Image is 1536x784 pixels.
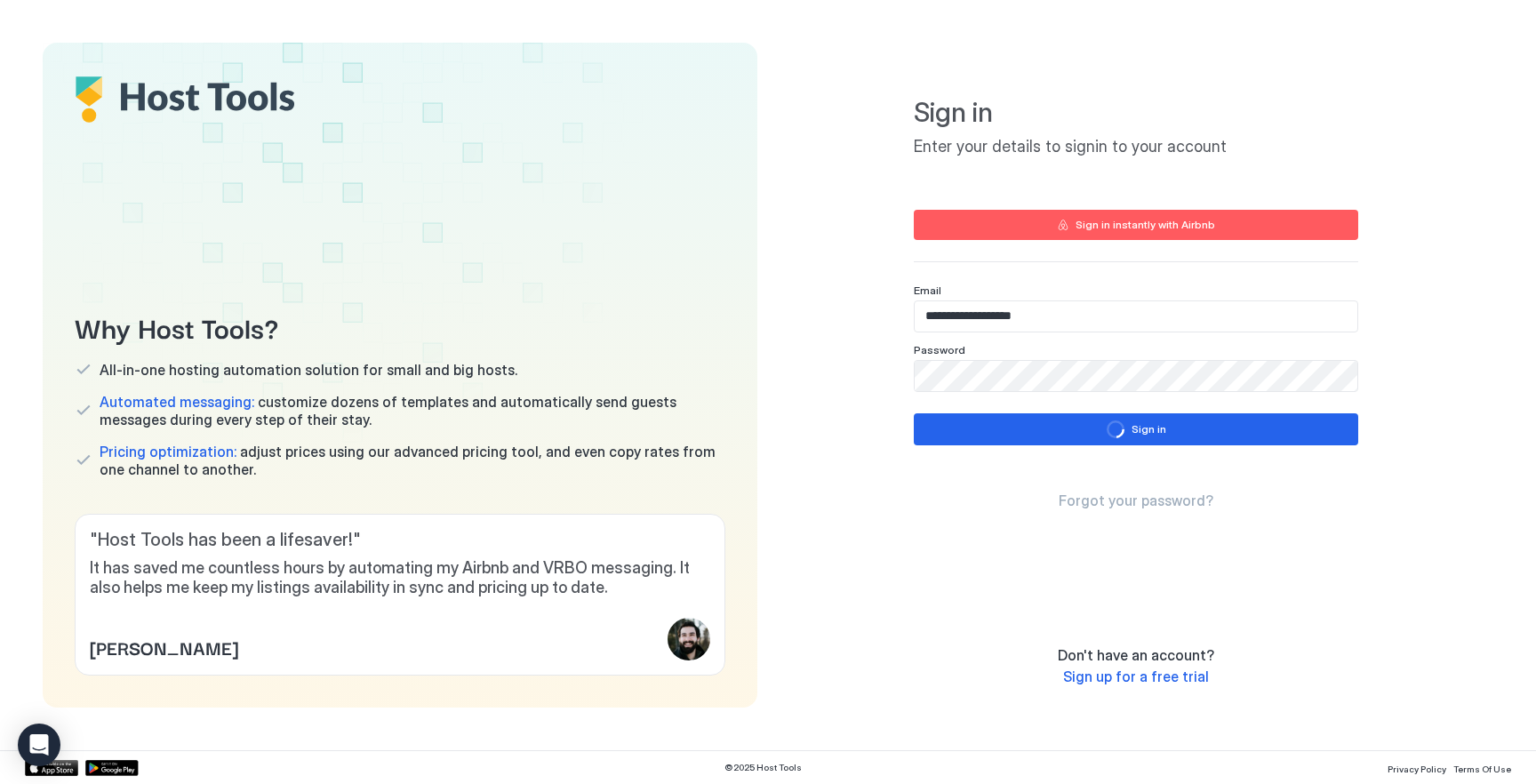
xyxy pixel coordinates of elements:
span: Sign in [914,96,1358,130]
span: Privacy Policy [1388,764,1446,774]
div: Open Intercom Messenger [18,724,60,766]
div: loading [1107,420,1124,438]
span: Automated messaging: [100,393,254,411]
a: App Store [25,760,78,776]
span: Terms Of Use [1453,764,1511,774]
a: Terms Of Use [1453,758,1511,777]
span: © 2025 Host Tools [724,762,802,773]
span: [PERSON_NAME] [90,634,238,660]
span: All-in-one hosting automation solution for small and big hosts. [100,361,517,379]
span: Sign up for a free trial [1063,668,1209,685]
span: Email [914,284,941,297]
div: Sign in [1132,421,1166,437]
a: Google Play Store [85,760,139,776]
span: Enter your details to signin to your account [914,137,1358,157]
span: Don't have an account? [1058,646,1214,664]
span: adjust prices using our advanced pricing tool, and even copy rates from one channel to another. [100,443,725,478]
span: customize dozens of templates and automatically send guests messages during every step of their s... [100,393,725,428]
span: Password [914,343,965,356]
a: Privacy Policy [1388,758,1446,777]
span: " Host Tools has been a lifesaver! " [90,529,710,551]
a: Sign up for a free trial [1063,668,1209,686]
input: Input Field [915,361,1357,391]
span: Forgot your password? [1059,492,1213,509]
div: profile [668,618,710,660]
span: It has saved me countless hours by automating my Airbnb and VRBO messaging. It also helps me keep... [90,558,710,598]
span: Pricing optimization: [100,443,236,460]
a: Forgot your password? [1059,492,1213,510]
span: Why Host Tools? [75,307,725,347]
div: Sign in instantly with Airbnb [1076,217,1215,233]
button: Sign in instantly with Airbnb [914,210,1358,240]
input: Input Field [915,301,1357,332]
button: loadingSign in [914,413,1358,445]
